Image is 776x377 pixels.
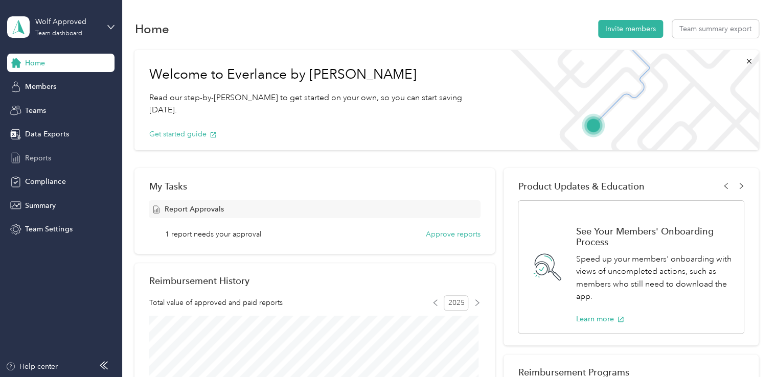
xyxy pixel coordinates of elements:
[500,50,759,150] img: Welcome to everlance
[25,224,72,234] span: Team Settings
[164,204,223,215] span: Report Approvals
[25,153,51,163] span: Reports
[25,129,69,139] span: Data Exports
[149,181,480,192] div: My Tasks
[444,295,468,311] span: 2025
[6,361,58,372] button: Help center
[672,20,759,38] button: Team summary export
[598,20,663,38] button: Invite members
[149,129,217,139] button: Get started guide
[35,31,82,37] div: Team dashboard
[165,229,261,240] span: 1 report needs your approval
[576,226,733,247] h1: See Your Members' Onboarding Process
[149,275,249,286] h2: Reimbursement History
[576,314,624,324] button: Learn more
[149,297,282,308] span: Total value of approved and paid reports
[576,253,733,303] p: Speed up your members' onboarding with views of uncompleted actions, such as members who still ne...
[149,66,486,83] h1: Welcome to Everlance by [PERSON_NAME]
[25,58,45,68] span: Home
[134,23,169,34] h1: Home
[518,181,644,192] span: Product Updates & Education
[25,81,56,92] span: Members
[426,229,481,240] button: Approve reports
[25,200,56,211] span: Summary
[25,105,46,116] span: Teams
[25,176,65,187] span: Compliance
[35,16,99,27] div: Wolf Approved
[149,91,486,116] p: Read our step-by-[PERSON_NAME] to get started on your own, so you can start saving [DATE].
[719,320,776,377] iframe: Everlance-gr Chat Button Frame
